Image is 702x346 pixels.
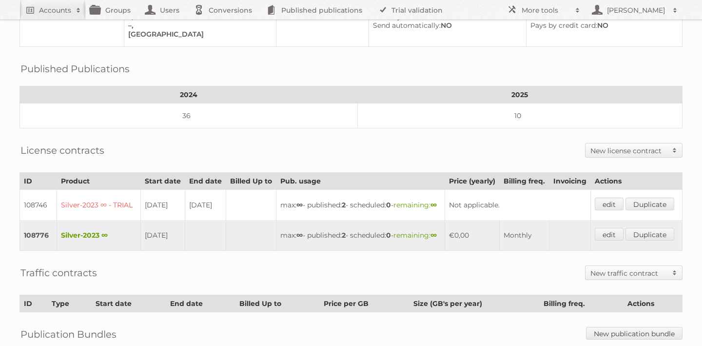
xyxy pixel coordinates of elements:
[20,173,57,190] th: ID
[539,295,623,312] th: Billing freq.
[20,327,117,342] h2: Publication Bundles
[530,21,597,30] span: Pays by credit card:
[409,295,539,312] th: Size (GB's per year)
[500,173,549,190] th: Billing freq.
[57,190,141,221] td: Silver-2023 ∞ - TRIAL
[445,173,500,190] th: Price (yearly)
[625,228,674,241] a: Duplicate
[590,146,667,156] h2: New license contract
[430,231,437,240] strong: ∞
[39,5,71,15] h2: Accounts
[20,265,97,280] h2: Traffic contracts
[141,220,185,251] td: [DATE]
[141,173,185,190] th: Start date
[57,173,141,190] th: Product
[667,143,682,157] span: Toggle
[91,295,166,312] th: Start date
[128,30,268,39] div: [GEOGRAPHIC_DATA]
[667,266,682,280] span: Toggle
[595,198,624,210] a: edit
[585,143,682,157] a: New license contract
[500,220,549,251] td: Monthly
[530,21,674,30] div: NO
[625,198,674,210] a: Duplicate
[166,295,235,312] th: End date
[373,21,518,30] div: NO
[522,5,570,15] h2: More tools
[185,190,226,221] td: [DATE]
[357,86,682,103] th: 2025
[357,103,682,128] td: 10
[20,103,358,128] td: 36
[585,266,682,280] a: New traffic contract
[235,295,320,312] th: Billed Up to
[549,173,591,190] th: Invoicing
[57,220,141,251] td: Silver-2023 ∞
[48,295,91,312] th: Type
[185,173,226,190] th: End date
[604,5,668,15] h2: [PERSON_NAME]
[128,21,268,30] div: –,
[393,201,437,209] span: remaining:
[276,173,445,190] th: Pub. usage
[590,268,667,278] h2: New traffic contract
[623,295,682,312] th: Actions
[342,201,346,209] strong: 2
[20,86,358,103] th: 2024
[386,201,391,209] strong: 0
[296,231,303,240] strong: ∞
[296,201,303,209] strong: ∞
[276,220,445,251] td: max: - published: - scheduled: -
[445,220,500,251] td: €0,00
[430,201,437,209] strong: ∞
[591,173,682,190] th: Actions
[20,61,130,76] h2: Published Publications
[386,231,391,240] strong: 0
[226,173,276,190] th: Billed Up to
[445,190,591,221] td: Not applicable.
[20,220,57,251] td: 108776
[586,327,682,340] a: New publication bundle
[141,190,185,221] td: [DATE]
[373,21,441,30] span: Send automatically:
[20,295,48,312] th: ID
[342,231,346,240] strong: 2
[393,231,437,240] span: remaining:
[595,228,624,241] a: edit
[20,143,104,158] h2: License contracts
[320,295,409,312] th: Price per GB
[276,190,445,221] td: max: - published: - scheduled: -
[20,190,57,221] td: 108746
